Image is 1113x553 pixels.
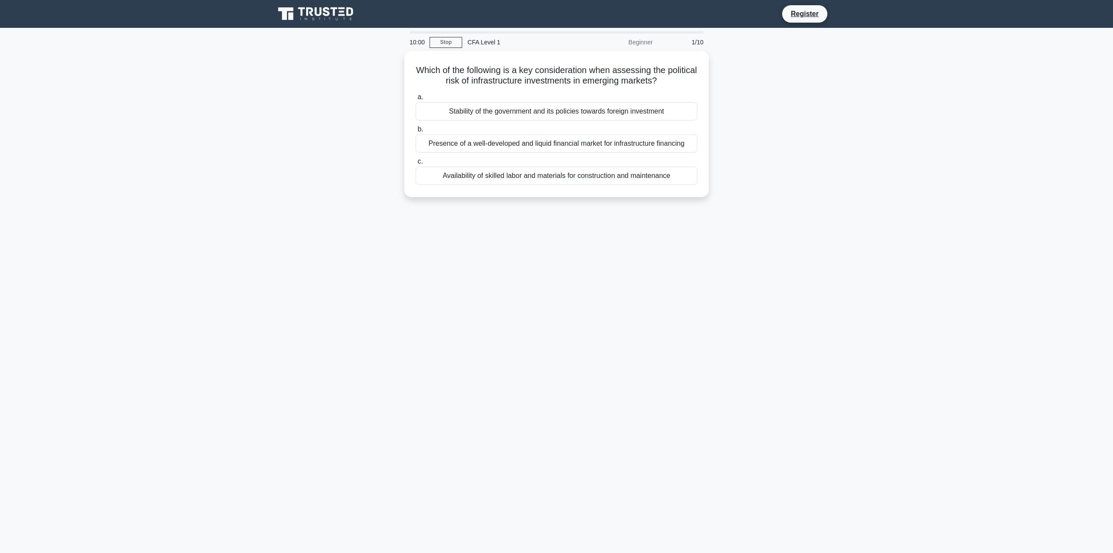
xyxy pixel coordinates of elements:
[417,125,423,133] span: b.
[416,134,697,153] div: Presence of a well-developed and liquid financial market for infrastructure financing
[430,37,462,48] a: Stop
[462,34,582,51] div: CFA Level 1
[404,34,430,51] div: 10:00
[582,34,658,51] div: Beginner
[416,102,697,121] div: Stability of the government and its policies towards foreign investment
[658,34,709,51] div: 1/10
[415,65,698,87] h5: Which of the following is a key consideration when assessing the political risk of infrastructure...
[786,8,824,19] a: Register
[417,93,423,101] span: a.
[417,158,423,165] span: c.
[416,167,697,185] div: Availability of skilled labor and materials for construction and maintenance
